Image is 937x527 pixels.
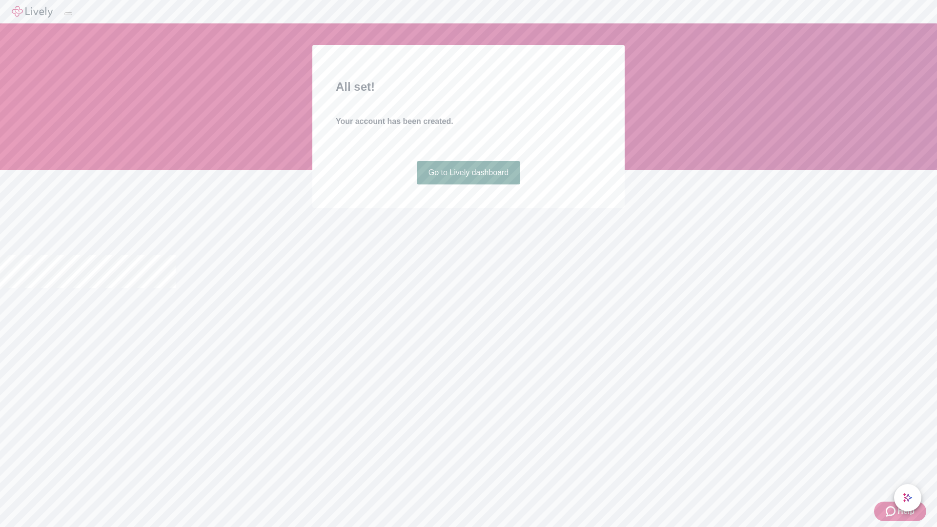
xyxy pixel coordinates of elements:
[64,12,72,15] button: Log out
[336,116,601,127] h4: Your account has been created.
[874,502,926,521] button: Zendesk support iconHelp
[894,484,921,511] button: chat
[417,161,521,184] a: Go to Lively dashboard
[886,506,897,517] svg: Zendesk support icon
[897,506,915,517] span: Help
[903,493,913,503] svg: Lively AI Assistant
[336,78,601,96] h2: All set!
[12,6,53,18] img: Lively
